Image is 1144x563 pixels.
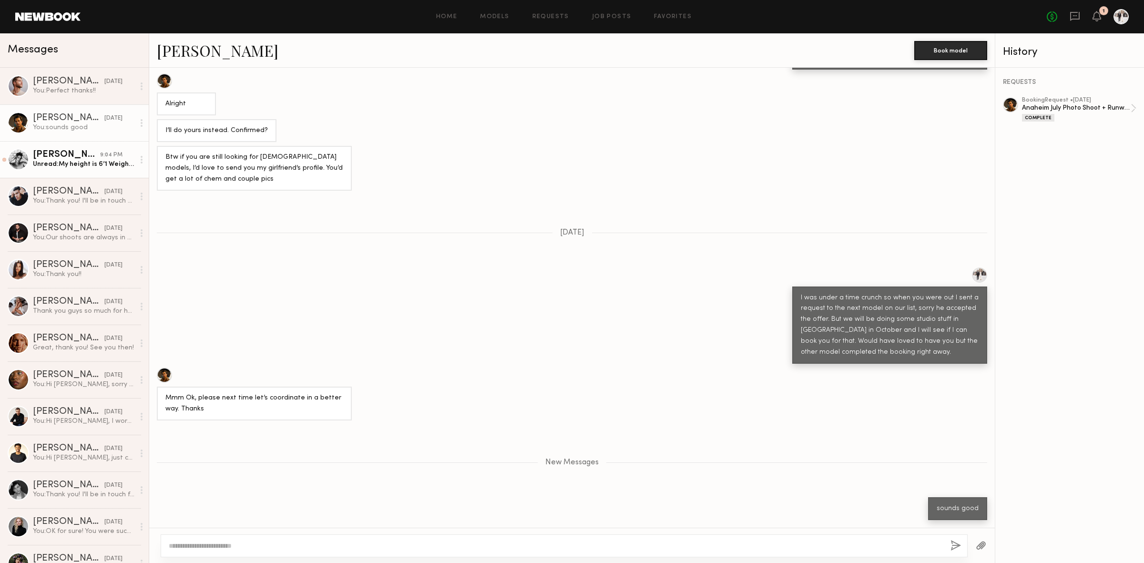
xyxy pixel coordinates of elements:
div: Alright [165,99,207,110]
div: [DATE] [104,77,123,86]
a: Models [480,14,509,20]
div: 9:04 PM [100,151,123,160]
div: [DATE] [104,114,123,123]
div: [DATE] [104,408,123,417]
div: [DATE] [104,518,123,527]
div: [PERSON_NAME] [33,334,104,343]
a: Book model [914,46,987,54]
div: You: Hi [PERSON_NAME], I work for a men's suit company and we are planning a shoot. Can you pleas... [33,417,134,426]
div: [DATE] [104,481,123,490]
div: Thank you guys so much for having me. Was such a fun day! [33,307,134,316]
div: Unread: My height is 6’1 Weight is 165lbs Waist is 31 Shoe is 10.5 [33,160,134,169]
div: sounds good [937,503,979,514]
div: [PERSON_NAME] [33,370,104,380]
div: 1 [1103,9,1105,14]
div: booking Request • [DATE] [1022,97,1131,103]
div: [PERSON_NAME] [33,297,104,307]
a: Requests [532,14,569,20]
div: [PERSON_NAME] [33,150,100,160]
div: [DATE] [104,371,123,380]
span: [DATE] [560,229,584,237]
div: [PERSON_NAME] [33,224,104,233]
button: Book model [914,41,987,60]
div: REQUESTS [1003,79,1136,86]
div: [DATE] [104,261,123,270]
div: [PERSON_NAME] [33,407,104,417]
div: You: Thank you! I'll be in touch for future shoots! [33,490,134,499]
div: You: Thank you! I'll be in touch shortly about [MEDICAL_DATA] [33,196,134,205]
div: [PERSON_NAME] [33,113,104,123]
div: [DATE] [104,444,123,453]
div: You: Perfect thanks!! [33,86,134,95]
div: [PERSON_NAME] [33,77,104,86]
div: You: Thank you!! [33,270,134,279]
div: [DATE] [104,224,123,233]
div: [PERSON_NAME] [33,517,104,527]
div: [PERSON_NAME] [33,260,104,270]
div: [DATE] [104,297,123,307]
div: Anaheim July Photo Shoot + Runway [1022,103,1131,113]
a: Home [436,14,458,20]
div: You: OK for sure! You were such a professional, it was wonderful to work with you! [33,527,134,536]
a: Job Posts [592,14,632,20]
span: Messages [8,44,58,55]
span: New Messages [545,459,599,467]
div: You: Our shoots are always in SoCal so SoCal is ideal but if their rate is reasonable and they ca... [33,233,134,242]
div: Great, thank you! See you then! [33,343,134,352]
a: bookingRequest •[DATE]Anaheim July Photo Shoot + RunwayComplete [1022,97,1136,122]
div: Complete [1022,114,1054,122]
div: [PERSON_NAME] [33,444,104,453]
div: I’ll do yours instead. Confirmed? [165,125,268,136]
a: Favorites [654,14,692,20]
div: You: Hi [PERSON_NAME], sorry I forgot to cancel the booking after the product fitting did not wor... [33,380,134,389]
div: [DATE] [104,187,123,196]
div: History [1003,47,1136,58]
div: [PERSON_NAME] [33,187,104,196]
a: [PERSON_NAME] [157,40,278,61]
div: You: Hi [PERSON_NAME], just checking in to see if you got my message about our prom shoot, we'd l... [33,453,134,462]
div: Mmm Ok, please next time let’s coordinate in a better way. Thanks [165,393,343,415]
div: [DATE] [104,334,123,343]
div: I was under a time crunch so when you were out I sent a request to the next model on our list, so... [801,293,979,358]
div: You: sounds good [33,123,134,132]
div: Btw if you are still looking for [DEMOGRAPHIC_DATA] models, I’d love to send you my girlfriend’s ... [165,152,343,185]
div: [PERSON_NAME] [33,481,104,490]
